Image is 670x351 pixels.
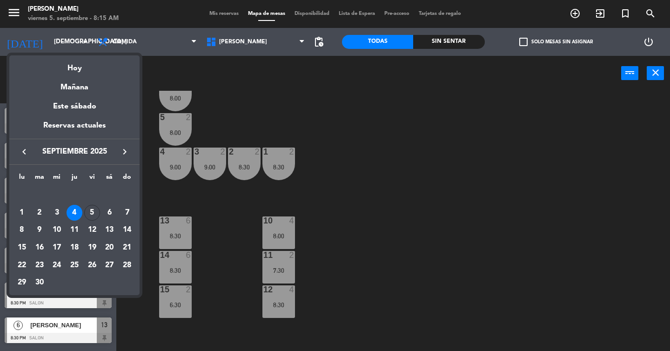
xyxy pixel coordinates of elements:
div: 16 [32,240,47,256]
div: 2 [32,205,47,221]
div: 10 [49,222,65,238]
td: SEP. [13,186,136,204]
th: martes [31,172,48,186]
div: 7 [119,205,135,221]
td: 18 de septiembre de 2025 [66,239,83,256]
td: 16 de septiembre de 2025 [31,239,48,256]
i: keyboard_arrow_right [119,146,130,157]
td: 3 de septiembre de 2025 [48,204,66,222]
td: 27 de septiembre de 2025 [101,256,119,274]
td: 12 de septiembre de 2025 [83,222,101,239]
div: Reservas actuales [9,120,140,139]
div: 30 [32,275,47,290]
td: 9 de septiembre de 2025 [31,222,48,239]
div: Este sábado [9,94,140,120]
td: 15 de septiembre de 2025 [13,239,31,256]
div: 20 [101,240,117,256]
td: 22 de septiembre de 2025 [13,256,31,274]
button: keyboard_arrow_right [116,146,133,158]
td: 30 de septiembre de 2025 [31,274,48,292]
div: 13 [101,222,117,238]
span: septiembre 2025 [33,146,116,158]
div: 11 [67,222,82,238]
div: 26 [84,257,100,273]
th: miércoles [48,172,66,186]
div: 28 [119,257,135,273]
th: jueves [66,172,83,186]
div: 19 [84,240,100,256]
i: keyboard_arrow_left [19,146,30,157]
td: 29 de septiembre de 2025 [13,274,31,292]
td: 13 de septiembre de 2025 [101,222,119,239]
div: 17 [49,240,65,256]
td: 17 de septiembre de 2025 [48,239,66,256]
div: 3 [49,205,65,221]
div: 23 [32,257,47,273]
div: 4 [67,205,82,221]
div: 24 [49,257,65,273]
div: 18 [67,240,82,256]
div: Mañana [9,74,140,94]
td: 28 de septiembre de 2025 [118,256,136,274]
div: 5 [84,205,100,221]
div: 15 [14,240,30,256]
td: 25 de septiembre de 2025 [66,256,83,274]
div: 6 [101,205,117,221]
td: 26 de septiembre de 2025 [83,256,101,274]
div: 1 [14,205,30,221]
div: 25 [67,257,82,273]
td: 24 de septiembre de 2025 [48,256,66,274]
div: 12 [84,222,100,238]
td: 6 de septiembre de 2025 [101,204,119,222]
button: keyboard_arrow_left [16,146,33,158]
td: 23 de septiembre de 2025 [31,256,48,274]
td: 11 de septiembre de 2025 [66,222,83,239]
td: 19 de septiembre de 2025 [83,239,101,256]
div: 21 [119,240,135,256]
div: 27 [101,257,117,273]
th: viernes [83,172,101,186]
td: 4 de septiembre de 2025 [66,204,83,222]
td: 21 de septiembre de 2025 [118,239,136,256]
td: 10 de septiembre de 2025 [48,222,66,239]
th: sábado [101,172,119,186]
div: 29 [14,275,30,290]
td: 20 de septiembre de 2025 [101,239,119,256]
div: 9 [32,222,47,238]
div: Hoy [9,55,140,74]
td: 7 de septiembre de 2025 [118,204,136,222]
td: 8 de septiembre de 2025 [13,222,31,239]
th: domingo [118,172,136,186]
td: 5 de septiembre de 2025 [83,204,101,222]
div: 8 [14,222,30,238]
td: 1 de septiembre de 2025 [13,204,31,222]
div: 14 [119,222,135,238]
td: 2 de septiembre de 2025 [31,204,48,222]
th: lunes [13,172,31,186]
td: 14 de septiembre de 2025 [118,222,136,239]
div: 22 [14,257,30,273]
